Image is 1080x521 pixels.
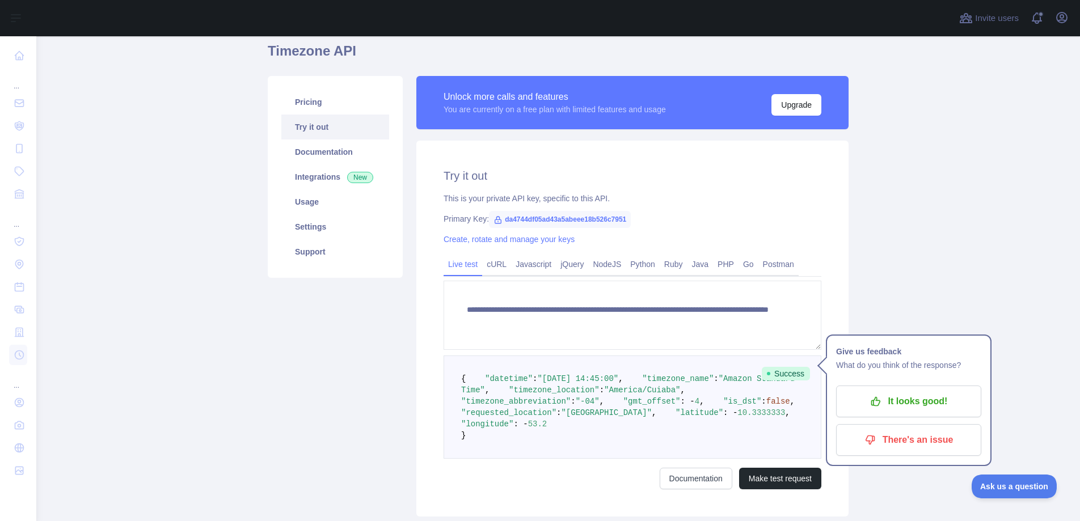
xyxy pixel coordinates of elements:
h2: Try it out [444,168,821,184]
button: Make test request [739,468,821,489]
span: "latitude" [676,408,723,417]
a: PHP [713,255,739,273]
span: 10.3333333 [737,408,785,417]
span: da4744df05ad43a5abeee18b526c7951 [489,211,631,228]
p: There's an issue [845,430,973,450]
span: , [681,386,685,395]
a: Usage [281,189,389,214]
a: Postman [758,255,799,273]
a: Integrations New [281,164,389,189]
span: "timezone_abbreviation" [461,397,571,406]
span: 53.2 [528,420,547,429]
span: false [766,397,790,406]
span: , [485,386,490,395]
span: : [533,374,537,383]
div: This is your private API key, specific to this API. [444,193,821,204]
span: { [461,374,466,383]
span: : [761,397,766,406]
span: , [600,397,604,406]
div: ... [9,367,27,390]
span: : [556,408,561,417]
div: You are currently on a free plan with limited features and usage [444,104,666,115]
a: Javascript [511,255,556,273]
span: , [618,374,623,383]
span: : [714,374,718,383]
span: : - [513,420,528,429]
div: ... [9,206,27,229]
a: Settings [281,214,389,239]
span: , [699,397,704,406]
h1: Give us feedback [836,345,981,358]
div: ... [9,68,27,91]
button: Upgrade [771,94,821,116]
a: Support [281,239,389,264]
a: Try it out [281,115,389,139]
div: Unlock more calls and features [444,90,666,104]
p: It looks good! [845,392,973,411]
a: Documentation [660,468,732,489]
span: "[GEOGRAPHIC_DATA]" [561,408,652,417]
span: "datetime" [485,374,533,383]
span: "timezone_name" [642,374,714,383]
span: "is_dst" [723,397,761,406]
span: "-04" [576,397,600,406]
button: It looks good! [836,386,981,417]
button: There's an issue [836,424,981,456]
h1: Timezone API [268,42,849,69]
span: "America/Cuiaba" [604,386,680,395]
span: New [347,172,373,183]
a: Ruby [660,255,687,273]
span: : - [723,408,737,417]
span: : [571,397,575,406]
a: Documentation [281,139,389,164]
a: Live test [444,255,482,273]
span: "timezone_location" [509,386,600,395]
span: 4 [695,397,699,406]
span: Success [762,367,810,380]
span: } [461,431,466,440]
span: "requested_location" [461,408,556,417]
p: What do you think of the response? [836,358,981,372]
span: : - [681,397,695,406]
div: Primary Key: [444,213,821,225]
a: Python [626,255,660,273]
a: Pricing [281,90,389,115]
button: Invite users [957,9,1021,27]
a: NodeJS [588,255,626,273]
span: , [652,408,656,417]
a: cURL [482,255,511,273]
a: Java [687,255,714,273]
a: Create, rotate and manage your keys [444,235,575,244]
span: , [785,408,790,417]
a: Go [739,255,758,273]
a: jQuery [556,255,588,273]
span: "longitude" [461,420,513,429]
iframe: Toggle Customer Support [972,475,1057,498]
span: "[DATE] 14:45:00" [537,374,618,383]
span: , [790,397,795,406]
span: "gmt_offset" [623,397,681,406]
span: Invite users [975,12,1019,25]
span: : [600,386,604,395]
